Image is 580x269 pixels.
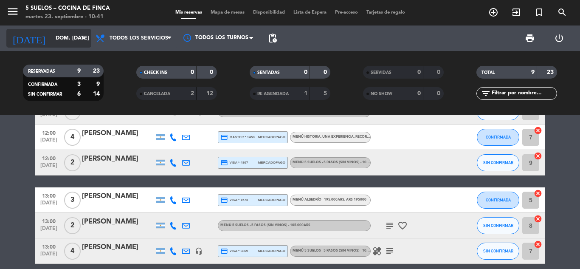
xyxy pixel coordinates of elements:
span: print [525,33,535,43]
span: SIN CONFIRMAR [483,249,513,253]
input: Filtrar por nombre... [491,89,557,98]
span: CONFIRMADA [28,82,57,87]
span: SIN CONFIRMAR [28,92,62,96]
strong: 0 [437,91,442,96]
strong: 12 [206,91,215,96]
div: [PERSON_NAME] [82,153,154,164]
div: [PERSON_NAME] [82,191,154,202]
span: [DATE] [38,112,59,122]
i: add_circle_outline [488,7,498,17]
strong: 0 [210,69,215,75]
i: cancel [534,240,542,249]
span: 13:00 [38,190,59,200]
strong: 0 [191,69,194,75]
strong: 9 [531,69,535,75]
span: CONFIRMADA [486,198,511,202]
span: 13:00 [38,241,59,251]
span: visa * 6869 [220,247,248,255]
button: SIN CONFIRMAR [477,217,519,234]
span: RESERVADAS [28,69,55,74]
span: visa * 1573 [220,196,248,204]
i: [DATE] [6,29,51,48]
i: subject [385,221,395,231]
span: Tarjetas de regalo [362,10,409,15]
span: 4 [64,243,81,260]
strong: 23 [547,69,555,75]
strong: 14 [93,91,101,97]
span: 13:00 [38,216,59,226]
i: headset_mic [195,247,203,255]
span: SERVIDAS [371,71,391,75]
strong: 9 [96,81,101,87]
i: cancel [534,126,542,135]
span: 2 [64,154,81,171]
strong: 0 [304,69,307,75]
span: Disponibilidad [249,10,289,15]
span: SIN CONFIRMAR [483,223,513,228]
i: turned_in_not [534,7,544,17]
div: [PERSON_NAME] [82,216,154,227]
strong: 0 [417,69,421,75]
strong: 5 [324,91,329,96]
i: arrow_drop_down [79,33,89,43]
span: 4 [64,129,81,146]
i: credit_card [220,247,228,255]
i: cancel [534,215,542,223]
i: cancel [534,189,542,198]
span: [DATE] [38,226,59,235]
span: CONFIRMADA [486,135,511,139]
span: MENÚ 5 SUELOS - 5 PASOS (Sin vinos) - 105.000ARS [293,161,383,164]
button: menu [6,5,19,21]
strong: 3 [77,81,81,87]
span: Mis reservas [171,10,206,15]
strong: 6 [77,91,81,97]
i: credit_card [220,133,228,141]
span: SIN CONFIRMAR [483,160,513,165]
strong: 0 [437,69,442,75]
i: exit_to_app [511,7,521,17]
strong: 0 [324,69,329,75]
button: CONFIRMADA [477,129,519,146]
div: LOG OUT [544,25,574,51]
div: martes 23. septiembre - 10:41 [25,13,110,21]
span: MENÚ 5 SUELOS - 5 PASOS (Sin vinos) - 105.000ARS [220,224,310,227]
i: credit_card [220,196,228,204]
span: 2 [64,217,81,234]
span: mercadopago [258,160,285,165]
span: 3 [64,192,81,209]
strong: 1 [304,91,307,96]
i: healing [372,246,382,256]
div: 5 SUELOS – COCINA DE FINCA [25,4,110,13]
span: [DATE] [38,200,59,210]
span: [DATE] [38,163,59,173]
strong: 0 [417,91,421,96]
strong: 2 [191,91,194,96]
span: [DATE] [38,137,59,147]
span: MENÚ 5 SUELOS - 5 PASOS (Sin vinos) - 105.000ARS [293,249,405,252]
span: Lista de Espera [289,10,331,15]
span: CHECK INS [144,71,167,75]
i: power_settings_new [554,33,564,43]
span: SENTADAS [257,71,280,75]
span: NO SHOW [371,92,392,96]
i: favorite_border [397,221,408,231]
i: search [557,7,567,17]
i: menu [6,5,19,18]
i: credit_card [220,159,228,167]
button: SIN CONFIRMAR [477,243,519,260]
strong: 23 [93,68,101,74]
span: Mapa de mesas [206,10,249,15]
div: [PERSON_NAME] [82,128,154,139]
span: 12:00 [38,127,59,137]
span: pending_actions [267,33,278,43]
i: filter_list [481,88,491,99]
span: mercadopago [258,197,285,203]
strong: 9 [77,68,81,74]
span: [DATE] [38,251,59,261]
span: mercadopago [258,248,285,254]
button: CONFIRMADA [477,192,519,209]
span: , ARS 195000 [344,198,366,201]
span: CANCELADA [144,92,170,96]
i: subject [385,246,395,256]
button: SIN CONFIRMAR [477,154,519,171]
